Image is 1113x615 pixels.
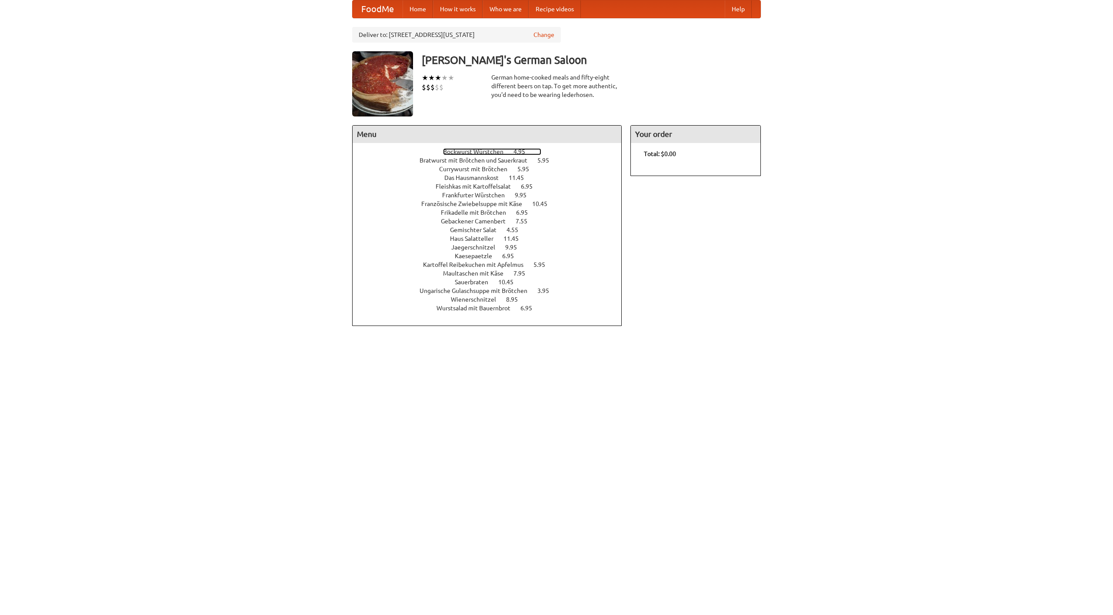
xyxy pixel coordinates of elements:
[450,235,502,242] span: Haus Salatteller
[491,73,622,99] div: German home-cooked meals and fifty-eight different beers on tap. To get more authentic, you'd nee...
[455,279,497,286] span: Sauerbraten
[537,157,558,164] span: 5.95
[436,183,549,190] a: Fleishkas mit Kartoffelsalat 6.95
[520,305,541,312] span: 6.95
[443,148,512,155] span: Bockwurst Würstchen
[513,270,534,277] span: 7.95
[441,209,515,216] span: Frikadelle mit Brötchen
[443,148,541,155] a: Bockwurst Würstchen 4.95
[403,0,433,18] a: Home
[420,157,565,164] a: Bratwurst mit Brötchen und Sauerkraut 5.95
[516,218,536,225] span: 7.55
[450,235,535,242] a: Haus Salatteller 11.45
[439,166,516,173] span: Currywurst mit Brötchen
[439,166,545,173] a: Currywurst mit Brötchen 5.95
[441,218,514,225] span: Gebackener Camenbert
[444,174,507,181] span: Das Hausmannskost
[451,296,534,303] a: Wienerschnitzel 8.95
[502,253,523,259] span: 6.95
[423,261,532,268] span: Kartoffel Reibekuchen mit Apfelmus
[439,83,443,92] li: $
[444,174,540,181] a: Das Hausmannskost 11.45
[422,51,761,69] h3: [PERSON_NAME]'s German Saloon
[421,200,563,207] a: Französische Zwiebelsuppe mit Käse 10.45
[428,73,435,83] li: ★
[443,270,541,277] a: Maultaschen mit Käse 7.95
[506,296,527,303] span: 8.95
[521,183,541,190] span: 6.95
[435,73,441,83] li: ★
[507,226,527,233] span: 4.55
[517,166,538,173] span: 5.95
[533,261,554,268] span: 5.95
[498,279,522,286] span: 10.45
[422,73,428,83] li: ★
[422,83,426,92] li: $
[437,305,519,312] span: Wurstsalad mit Bauernbrot
[455,253,530,259] a: Kaesepaetzle 6.95
[420,287,536,294] span: Ungarische Gulaschsuppe mit Brötchen
[516,209,537,216] span: 6.95
[426,83,430,92] li: $
[420,287,565,294] a: Ungarische Gulaschsuppe mit Brötchen 3.95
[509,174,533,181] span: 11.45
[441,209,544,216] a: Frikadelle mit Brötchen 6.95
[513,148,534,155] span: 4.95
[451,244,533,251] a: Jaegerschnitzel 9.95
[515,192,535,199] span: 9.95
[420,157,536,164] span: Bratwurst mit Brötchen und Sauerkraut
[441,218,543,225] a: Gebackener Camenbert 7.55
[353,126,621,143] h4: Menu
[442,192,513,199] span: Frankfurter Würstchen
[433,0,483,18] a: How it works
[436,183,520,190] span: Fleishkas mit Kartoffelsalat
[441,73,448,83] li: ★
[450,226,505,233] span: Gemischter Salat
[533,30,554,39] a: Change
[353,0,403,18] a: FoodMe
[423,261,561,268] a: Kartoffel Reibekuchen mit Apfelmus 5.95
[443,270,512,277] span: Maultaschen mit Käse
[644,150,676,157] b: Total: $0.00
[505,244,526,251] span: 9.95
[352,51,413,116] img: angular.jpg
[631,126,760,143] h4: Your order
[430,83,435,92] li: $
[725,0,752,18] a: Help
[352,27,561,43] div: Deliver to: [STREET_ADDRESS][US_STATE]
[451,244,504,251] span: Jaegerschnitzel
[442,192,543,199] a: Frankfurter Würstchen 9.95
[437,305,548,312] a: Wurstsalad mit Bauernbrot 6.95
[483,0,529,18] a: Who we are
[503,235,527,242] span: 11.45
[421,200,531,207] span: Französische Zwiebelsuppe mit Käse
[455,253,501,259] span: Kaesepaetzle
[435,83,439,92] li: $
[532,200,556,207] span: 10.45
[537,287,558,294] span: 3.95
[529,0,581,18] a: Recipe videos
[451,296,505,303] span: Wienerschnitzel
[448,73,454,83] li: ★
[455,279,530,286] a: Sauerbraten 10.45
[450,226,534,233] a: Gemischter Salat 4.55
